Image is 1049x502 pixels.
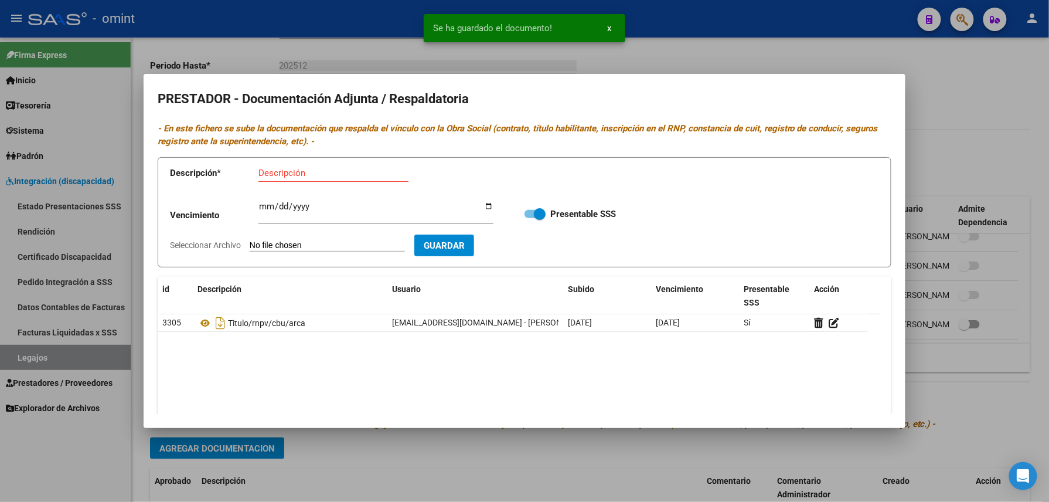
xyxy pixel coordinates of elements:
datatable-header-cell: Usuario [387,277,563,316]
span: Titulo/rnpv/cbu/arca [228,318,305,328]
span: Seleccionar Archivo [170,240,241,250]
datatable-header-cell: Descripción [193,277,387,316]
span: Presentable SSS [744,284,789,307]
span: Acción [814,284,839,294]
i: Descargar documento [213,314,228,333]
i: - En este fichero se sube la documentación que respalda el vínculo con la Obra Social (contrato, ... [158,123,878,147]
div: Open Intercom Messenger [1009,462,1037,490]
span: x [607,23,611,33]
h2: PRESTADOR - Documentación Adjunta / Respaldatoria [158,88,891,110]
datatable-header-cell: id [158,277,193,316]
span: Descripción [197,284,241,294]
span: [DATE] [656,318,680,327]
button: Guardar [414,235,474,256]
p: Vencimiento [170,209,258,222]
span: Sí [744,318,750,327]
span: id [162,284,169,294]
span: Usuario [392,284,421,294]
span: Subido [568,284,594,294]
span: Se ha guardado el documento! [433,22,552,34]
datatable-header-cell: Vencimiento [651,277,739,316]
span: Vencimiento [656,284,703,294]
span: Guardar [424,240,465,251]
span: [EMAIL_ADDRESS][DOMAIN_NAME] - [PERSON_NAME] [392,318,591,327]
datatable-header-cell: Acción [809,277,868,316]
span: [DATE] [568,318,592,327]
span: 3305 [162,318,181,327]
strong: Presentable SSS [550,209,616,219]
button: x [598,18,621,39]
datatable-header-cell: Presentable SSS [739,277,809,316]
p: Descripción [170,167,258,180]
datatable-header-cell: Subido [563,277,651,316]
